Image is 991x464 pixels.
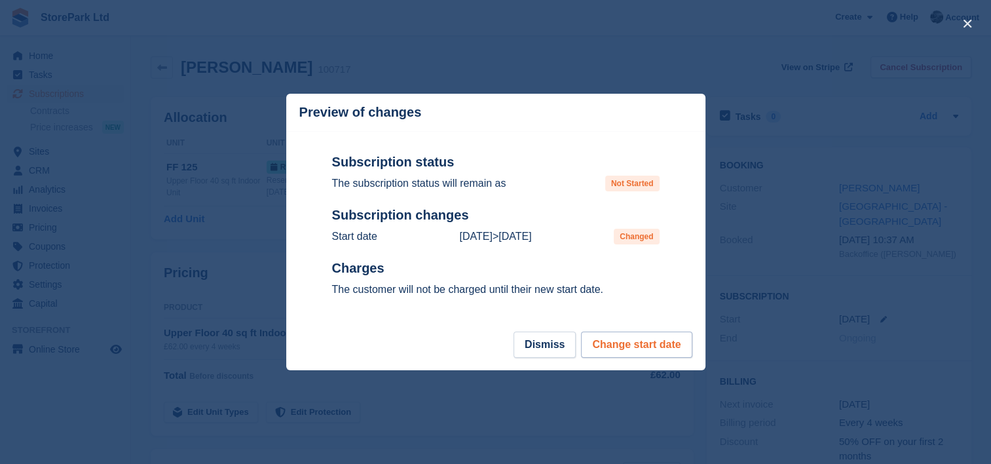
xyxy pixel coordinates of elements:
h2: Subscription status [332,154,660,170]
button: close [957,13,978,34]
h2: Subscription changes [332,207,660,223]
p: Preview of changes [299,105,422,120]
span: Not Started [605,176,660,191]
time: 2025-09-21 23:00:00 UTC [459,231,492,242]
p: The subscription status will remain as [332,176,506,191]
p: Start date [332,229,377,244]
button: Dismiss [514,332,576,358]
h2: Charges [332,260,660,277]
time: 2025-09-17 23:00:00 UTC [498,231,531,242]
button: Change start date [581,332,692,358]
span: Changed [614,229,659,244]
p: The customer will not be charged until their new start date. [332,282,660,298]
p: > [459,229,531,244]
